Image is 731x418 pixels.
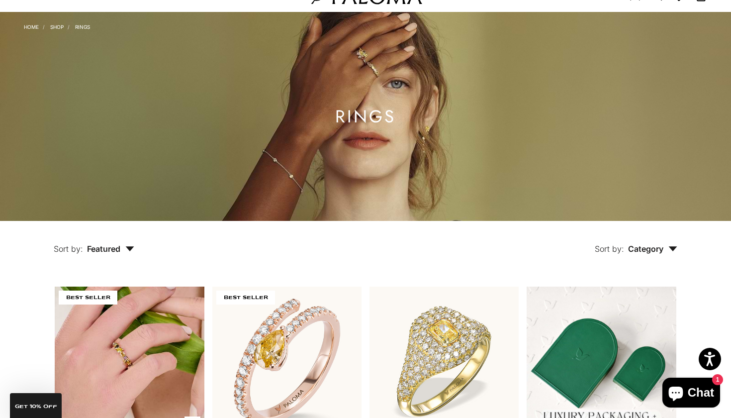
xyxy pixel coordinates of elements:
[15,404,57,409] span: GET 10% Off
[10,393,62,418] div: GET 10% Off
[50,24,64,30] a: Shop
[75,24,90,30] a: Rings
[54,244,83,254] span: Sort by:
[335,110,396,123] h1: Rings
[659,378,723,410] inbox-online-store-chat: Shopify online store chat
[24,24,39,30] a: Home
[87,244,134,254] span: Featured
[24,22,90,30] nav: Breadcrumb
[216,291,275,305] span: BEST SELLER
[572,221,700,263] button: Sort by: Category
[595,244,624,254] span: Sort by:
[31,221,157,263] button: Sort by: Featured
[628,244,677,254] span: Category
[59,291,117,305] span: BEST SELLER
